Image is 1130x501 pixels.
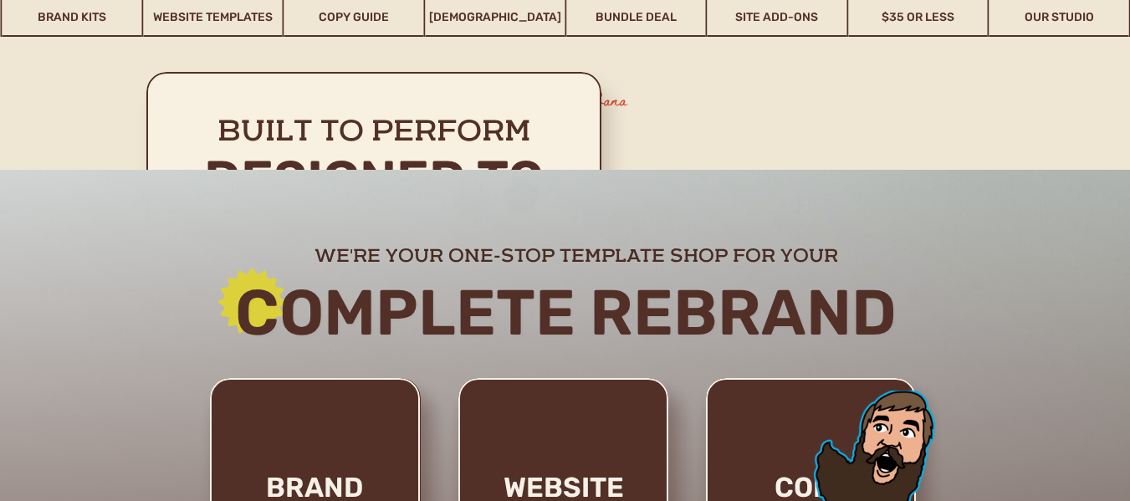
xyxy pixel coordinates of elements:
[166,116,582,152] h2: Built to perform
[196,243,958,264] h2: we're your one-stop template shop for your
[489,89,641,115] h3: by Creative Cabana
[166,151,582,211] h2: Designed to
[114,279,1018,346] h2: Complete rebrand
